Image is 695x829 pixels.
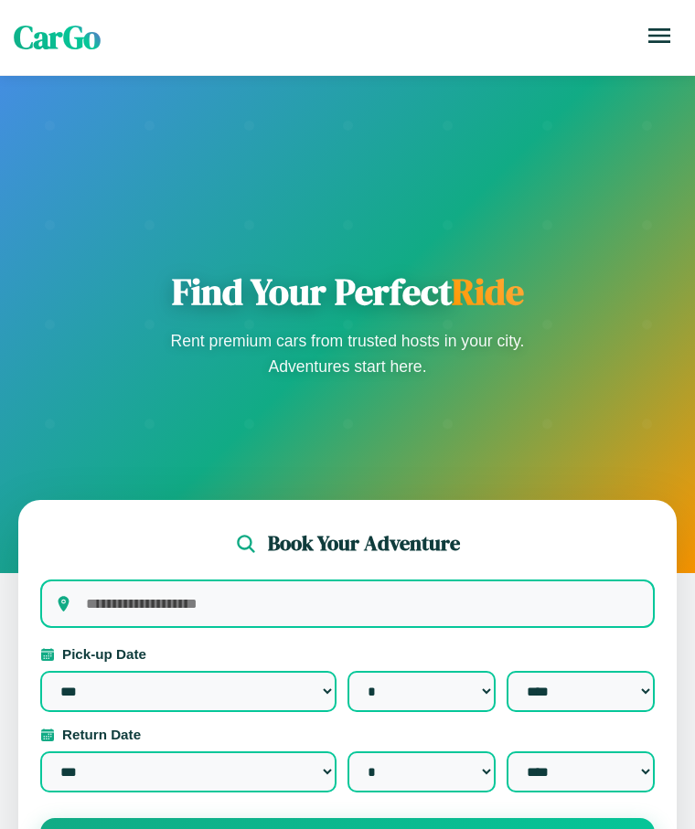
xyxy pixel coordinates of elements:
p: Rent premium cars from trusted hosts in your city. Adventures start here. [165,328,530,379]
label: Return Date [40,727,655,742]
h2: Book Your Adventure [268,529,460,558]
span: CarGo [14,16,101,59]
h1: Find Your Perfect [165,270,530,314]
label: Pick-up Date [40,646,655,662]
span: Ride [452,267,524,316]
